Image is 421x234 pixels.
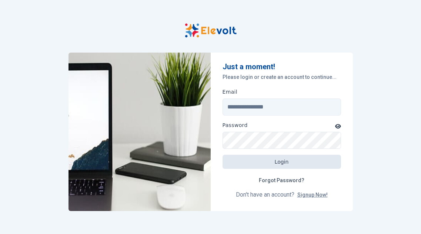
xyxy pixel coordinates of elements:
[69,53,211,211] img: Elevolt
[223,73,341,81] p: Please login or create an account to continue...
[253,173,310,187] a: Forgot Password?
[297,192,328,198] a: Signup Now!
[223,88,238,96] label: Email
[223,190,341,199] p: Don't have an account?
[223,61,341,72] p: Just a moment!
[223,155,341,169] button: Login
[223,121,248,129] label: Password
[185,23,237,38] img: Elevolt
